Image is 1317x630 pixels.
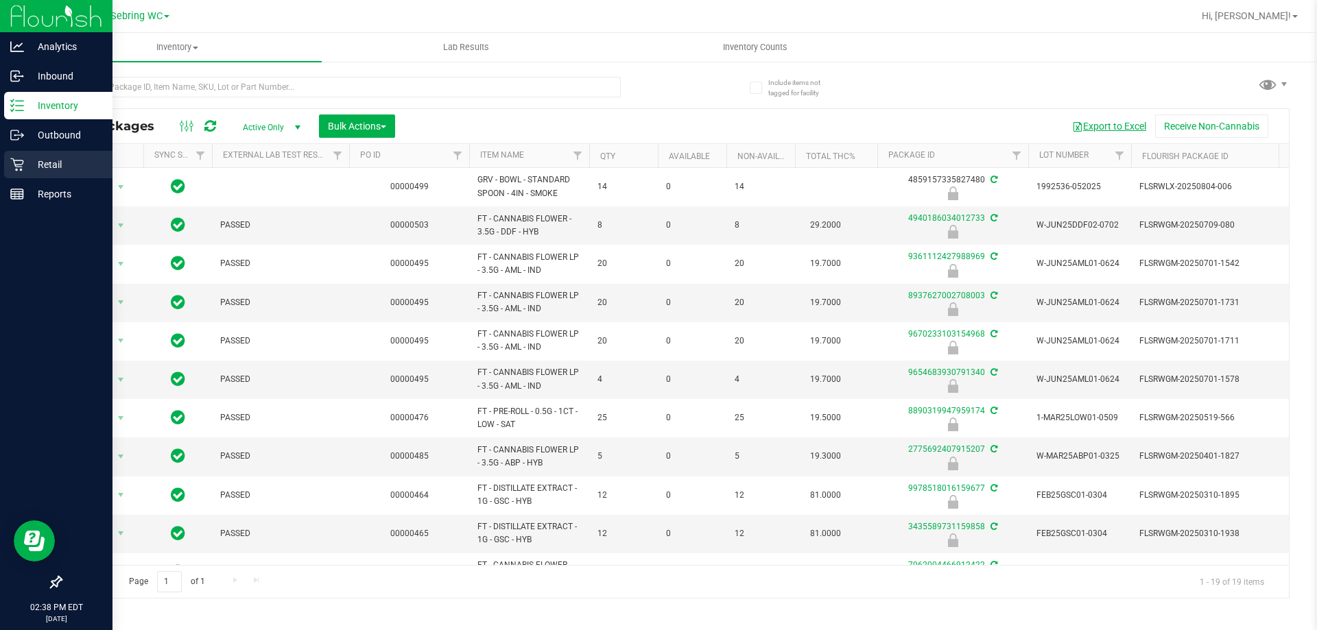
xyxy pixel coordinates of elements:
[477,366,581,392] span: FT - CANNABIS FLOWER LP - 3.5G - AML - IND
[988,560,997,570] span: Sync from Compliance System
[803,408,848,428] span: 19.5000
[735,527,787,540] span: 12
[735,219,787,232] span: 8
[171,215,185,234] span: In Sync
[988,252,997,261] span: Sync from Compliance System
[988,367,997,377] span: Sync from Compliance System
[390,220,429,230] a: 00000503
[803,446,848,466] span: 19.3000
[390,490,429,500] a: 00000464
[390,451,429,461] a: 00000485
[908,483,985,493] a: 9978518016159677
[988,444,997,454] span: Sync from Compliance System
[220,527,341,540] span: PASSED
[1036,489,1123,502] span: FEB25GSC01-0304
[735,373,787,386] span: 4
[360,150,381,160] a: PO ID
[71,119,168,134] span: All Packages
[669,152,710,161] a: Available
[10,69,24,83] inline-svg: Inbound
[1036,527,1123,540] span: FEB25GSC01-0304
[875,533,1030,547] div: Launch Hold
[319,114,395,138] button: Bulk Actions
[597,373,650,386] span: 4
[735,296,787,309] span: 20
[390,413,429,422] a: 00000476
[610,33,899,62] a: Inventory Counts
[567,144,589,167] a: Filter
[666,257,718,270] span: 0
[477,213,581,239] span: FT - CANNABIS FLOWER - 3.5G - DDF - HYB
[110,10,163,22] span: Sebring WC
[600,152,615,161] a: Qty
[908,291,985,300] a: 8937627002708003
[735,489,787,502] span: 12
[597,450,650,463] span: 5
[171,254,185,273] span: In Sync
[803,524,848,544] span: 81.0000
[1155,114,1268,138] button: Receive Non-Cannabis
[477,251,581,277] span: FT - CANNABIS FLOWER LP - 3.5G - AML - IND
[220,335,341,348] span: PASSED
[1139,257,1274,270] span: FLSRWGM-20250701-1542
[597,296,650,309] span: 20
[220,489,341,502] span: PASSED
[24,156,106,173] p: Retail
[157,571,182,592] input: 1
[171,524,185,543] span: In Sync
[112,563,130,582] span: select
[33,41,322,53] span: Inventory
[10,158,24,171] inline-svg: Retail
[220,257,341,270] span: PASSED
[390,258,429,268] a: 00000495
[1036,335,1123,348] span: W-JUN25AML01-0624
[704,41,806,53] span: Inventory Counts
[666,527,718,540] span: 0
[6,601,106,614] p: 02:38 PM EDT
[666,411,718,424] span: 0
[768,77,837,98] span: Include items not tagged for facility
[735,450,787,463] span: 5
[597,335,650,348] span: 20
[220,411,341,424] span: PASSED
[112,178,130,197] span: select
[666,373,718,386] span: 0
[390,298,429,307] a: 00000495
[220,219,341,232] span: PASSED
[597,180,650,193] span: 14
[171,562,185,581] span: In Sync
[171,485,185,505] span: In Sync
[477,405,581,431] span: FT - PRE-ROLL - 0.5G - 1CT - LOW - SAT
[803,331,848,351] span: 19.7000
[666,450,718,463] span: 0
[1036,180,1123,193] span: 1992536-052025
[425,41,508,53] span: Lab Results
[737,152,798,161] a: Non-Available
[477,559,581,585] span: FT - CANNABIS FLOWER - 3.5G - T12 - HYB
[171,177,185,196] span: In Sync
[806,152,855,161] a: Total THC%
[60,77,621,97] input: Search Package ID, Item Name, SKU, Lot or Part Number...
[1036,296,1123,309] span: W-JUN25AML01-0624
[888,150,935,160] a: Package ID
[803,485,848,505] span: 81.0000
[803,562,848,582] span: 21.2000
[327,144,349,167] a: Filter
[1139,527,1274,540] span: FLSRWGM-20250310-1938
[1139,450,1274,463] span: FLSRWGM-20250401-1827
[908,252,985,261] a: 9361112427988969
[988,175,997,184] span: Sync from Compliance System
[735,335,787,348] span: 20
[112,331,130,350] span: select
[477,444,581,470] span: FT - CANNABIS FLOWER LP - 3.5G - ABP - HYB
[154,150,207,160] a: Sync Status
[666,489,718,502] span: 0
[477,289,581,315] span: FT - CANNABIS FLOWER LP - 3.5G - AML - IND
[112,216,130,235] span: select
[597,489,650,502] span: 12
[1139,296,1274,309] span: FLSRWGM-20250701-1731
[988,483,997,493] span: Sync from Compliance System
[24,38,106,55] p: Analytics
[988,213,997,223] span: Sync from Compliance System
[875,417,1030,431] div: Launch Hold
